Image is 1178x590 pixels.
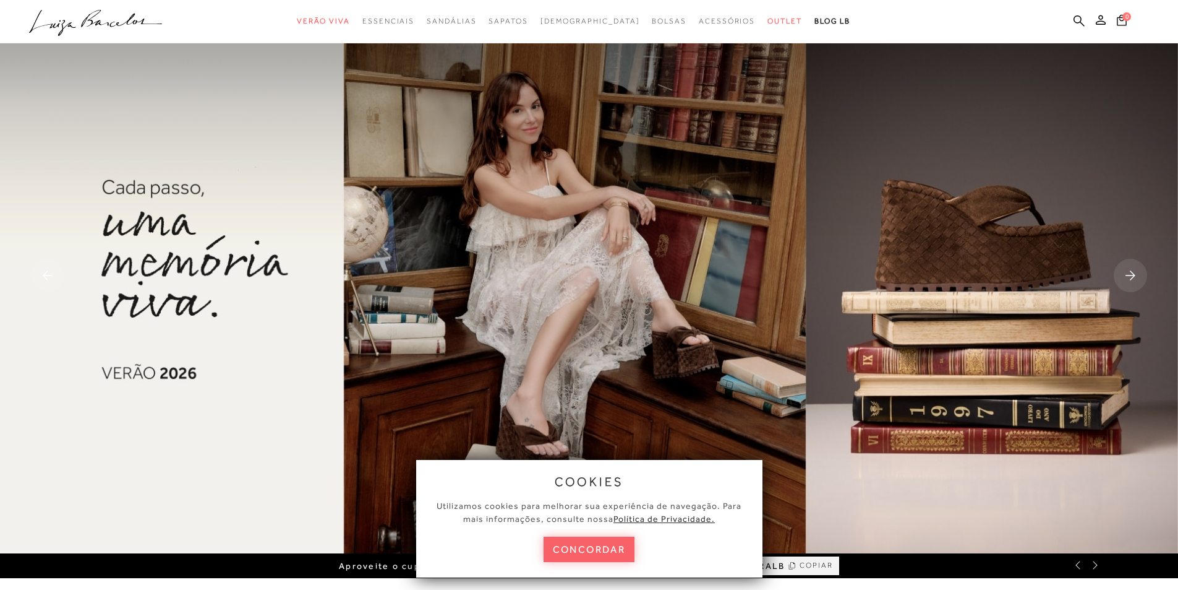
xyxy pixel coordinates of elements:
a: categoryNavScreenReaderText [652,10,686,33]
a: categoryNavScreenReaderText [362,10,414,33]
span: Acessórios [699,17,755,25]
button: concordar [544,537,635,562]
a: Política de Privacidade. [613,514,715,524]
span: [DEMOGRAPHIC_DATA] [540,17,640,25]
span: Bolsas [652,17,686,25]
span: Essenciais [362,17,414,25]
a: categoryNavScreenReaderText [767,10,802,33]
a: noSubCategoriesText [540,10,640,33]
span: Outlet [767,17,802,25]
a: categoryNavScreenReaderText [427,10,476,33]
span: 0 [1122,12,1131,21]
a: BLOG LB [814,10,850,33]
span: Aproveite o cupom de primeira compra [339,561,538,571]
span: Utilizamos cookies para melhorar sua experiência de navegação. Para mais informações, consulte nossa [437,501,741,524]
button: 0 [1113,14,1130,30]
span: Sapatos [489,17,527,25]
a: categoryNavScreenReaderText [699,10,755,33]
a: categoryNavScreenReaderText [297,10,350,33]
span: BLOG LB [814,17,850,25]
span: Verão Viva [297,17,350,25]
span: COPIAR [800,560,833,571]
span: Sandálias [427,17,476,25]
span: cookies [555,475,624,488]
a: categoryNavScreenReaderText [489,10,527,33]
